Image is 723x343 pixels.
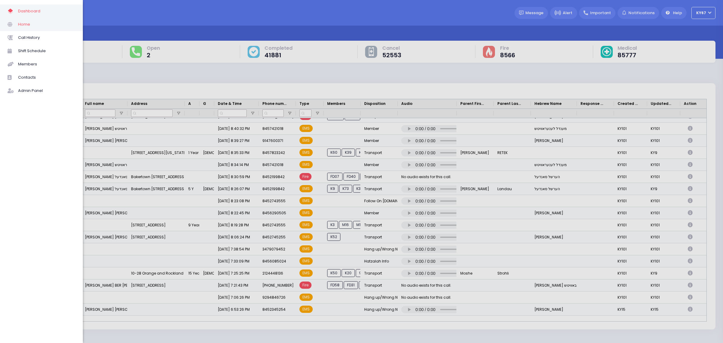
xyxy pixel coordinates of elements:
span: Home [18,20,75,28]
span: Admin Panel [18,87,75,95]
span: Members [18,60,75,68]
span: Dashboard [18,7,75,15]
span: Call History [18,34,75,42]
span: Contacts [18,74,75,81]
span: Shift Schedule [18,47,75,55]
